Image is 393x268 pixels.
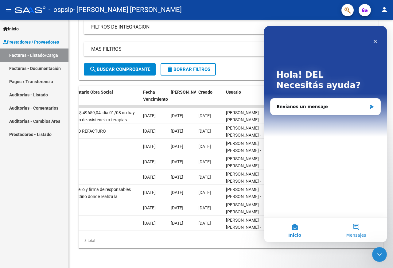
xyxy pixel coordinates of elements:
[161,63,216,76] button: Borrar Filtros
[171,175,183,180] span: [DATE]
[143,205,156,210] span: [DATE]
[66,187,131,206] span: falta sello y firma de responsables del destino donde realiza la prestación
[226,110,261,122] span: [PERSON_NAME] [PERSON_NAME] -
[84,42,378,56] mat-expansion-panel-header: MAS FILTROS
[226,202,261,214] span: [PERSON_NAME] [PERSON_NAME] -
[84,63,156,76] button: Buscar Comprobante
[226,90,241,95] span: Usuario
[224,86,273,113] datatable-header-cell: Usuario
[143,221,156,226] span: [DATE]
[381,6,388,13] mat-icon: person
[143,113,156,118] span: [DATE]
[171,159,183,164] span: [DATE]
[198,90,212,95] span: Creado
[171,221,183,226] span: [DATE]
[198,129,211,134] span: [DATE]
[64,86,141,113] datatable-header-cell: Comentario Obra Social
[91,24,363,30] mat-panel-title: FILTROS DE INTEGRACION
[226,156,261,168] span: [PERSON_NAME] [PERSON_NAME] -
[171,90,204,95] span: [PERSON_NAME]
[143,175,156,180] span: [DATE]
[171,190,183,195] span: [DATE]
[5,6,12,13] mat-icon: menu
[143,90,168,102] span: Fecha Vencimiento
[143,144,156,149] span: [DATE]
[73,3,182,17] span: - [PERSON_NAME] [PERSON_NAME]
[198,159,211,164] span: [DATE]
[171,205,183,210] span: [DATE]
[89,67,150,72] span: Buscar Comprobante
[91,46,363,52] mat-panel-title: MAS FILTROS
[226,126,261,138] span: [PERSON_NAME] [PERSON_NAME] -
[198,205,211,210] span: [DATE]
[198,113,211,118] span: [DATE]
[79,233,383,248] div: 8 total
[226,218,261,230] span: [PERSON_NAME] [PERSON_NAME] -
[168,86,196,113] datatable-header-cell: Fecha Confimado
[226,141,261,153] span: [PERSON_NAME] [PERSON_NAME] -
[166,67,210,72] span: Borrar Filtros
[198,175,211,180] span: [DATE]
[171,129,183,134] span: [DATE]
[3,39,59,45] span: Prestadores / Proveedores
[143,159,156,164] span: [DATE]
[264,26,387,242] iframe: Intercom live chat
[372,247,387,262] iframe: Intercom live chat
[226,172,261,184] span: [PERSON_NAME] [PERSON_NAME] -
[89,66,97,73] mat-icon: search
[171,144,183,149] span: [DATE]
[143,190,156,195] span: [DATE]
[198,221,211,226] span: [DATE]
[166,66,173,73] mat-icon: delete
[226,187,261,199] span: [PERSON_NAME] [PERSON_NAME] -
[198,190,211,195] span: [DATE]
[141,86,168,113] datatable-header-cell: Fecha Vencimiento
[171,113,183,118] span: [DATE]
[196,86,224,113] datatable-header-cell: Creado
[198,144,211,149] span: [DATE]
[66,129,106,134] span: DEBITO REFACTURO
[84,20,378,34] mat-expansion-panel-header: FILTROS DE INTEGRACION
[49,3,73,17] span: - ospsip
[66,90,113,95] span: Comentario Obra Social
[3,25,19,32] span: Inicio
[143,129,156,134] span: [DATE]
[66,110,135,122] span: debito $ 49659,04, dia 01/08 no hay registro de asistencia a terapias.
